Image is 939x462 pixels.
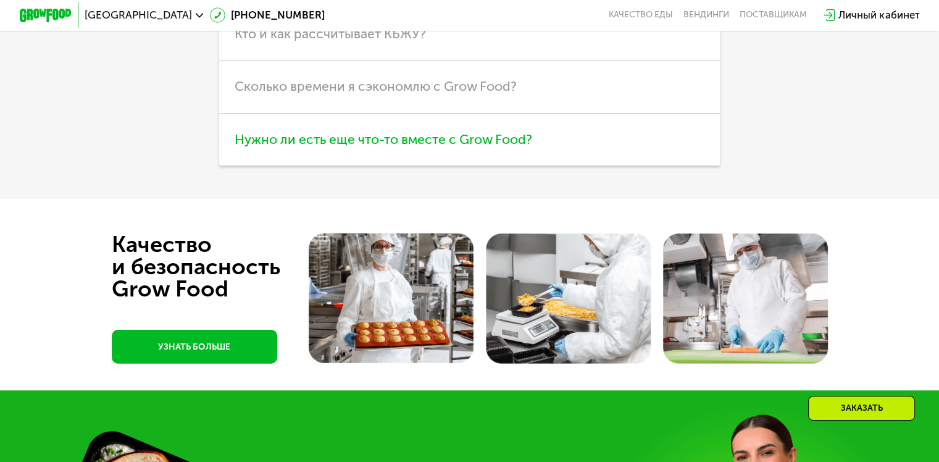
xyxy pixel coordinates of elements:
a: УЗНАТЬ БОЛЬШЕ [112,330,277,364]
a: [PHONE_NUMBER] [210,7,325,23]
span: Кто и как рассчитывает КБЖУ? [235,26,426,41]
a: Вендинги [683,10,729,20]
span: Нужно ли есть еще что-то вместе с Grow Food? [235,132,532,147]
span: Сколько времени я сэкономлю с Grow Food? [235,78,517,94]
div: Качество и безопасность Grow Food [112,233,326,300]
span: [GEOGRAPHIC_DATA] [85,10,192,20]
div: поставщикам [740,10,807,20]
a: Качество еды [609,10,673,20]
div: Заказать [808,396,915,421]
div: Личный кабинет [838,7,919,23]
